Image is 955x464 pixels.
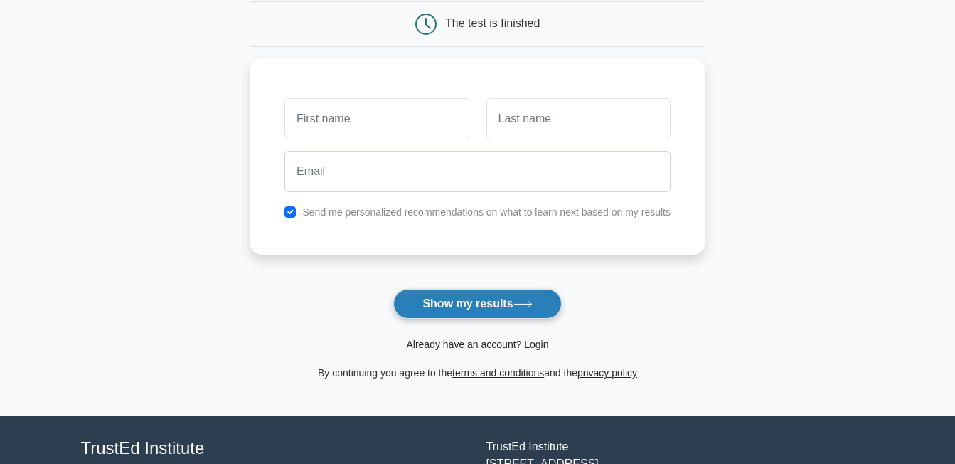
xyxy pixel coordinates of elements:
[284,98,469,139] input: First name
[302,206,671,218] label: Send me personalized recommendations on what to learn next based on my results
[284,151,671,192] input: Email
[445,17,540,29] div: The test is finished
[81,438,469,459] h4: TrustEd Institute
[486,98,671,139] input: Last name
[577,367,637,379] a: privacy policy
[242,364,713,381] div: By continuing you agree to the and the
[393,289,561,319] button: Show my results
[452,367,544,379] a: terms and conditions
[406,339,548,350] a: Already have an account? Login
